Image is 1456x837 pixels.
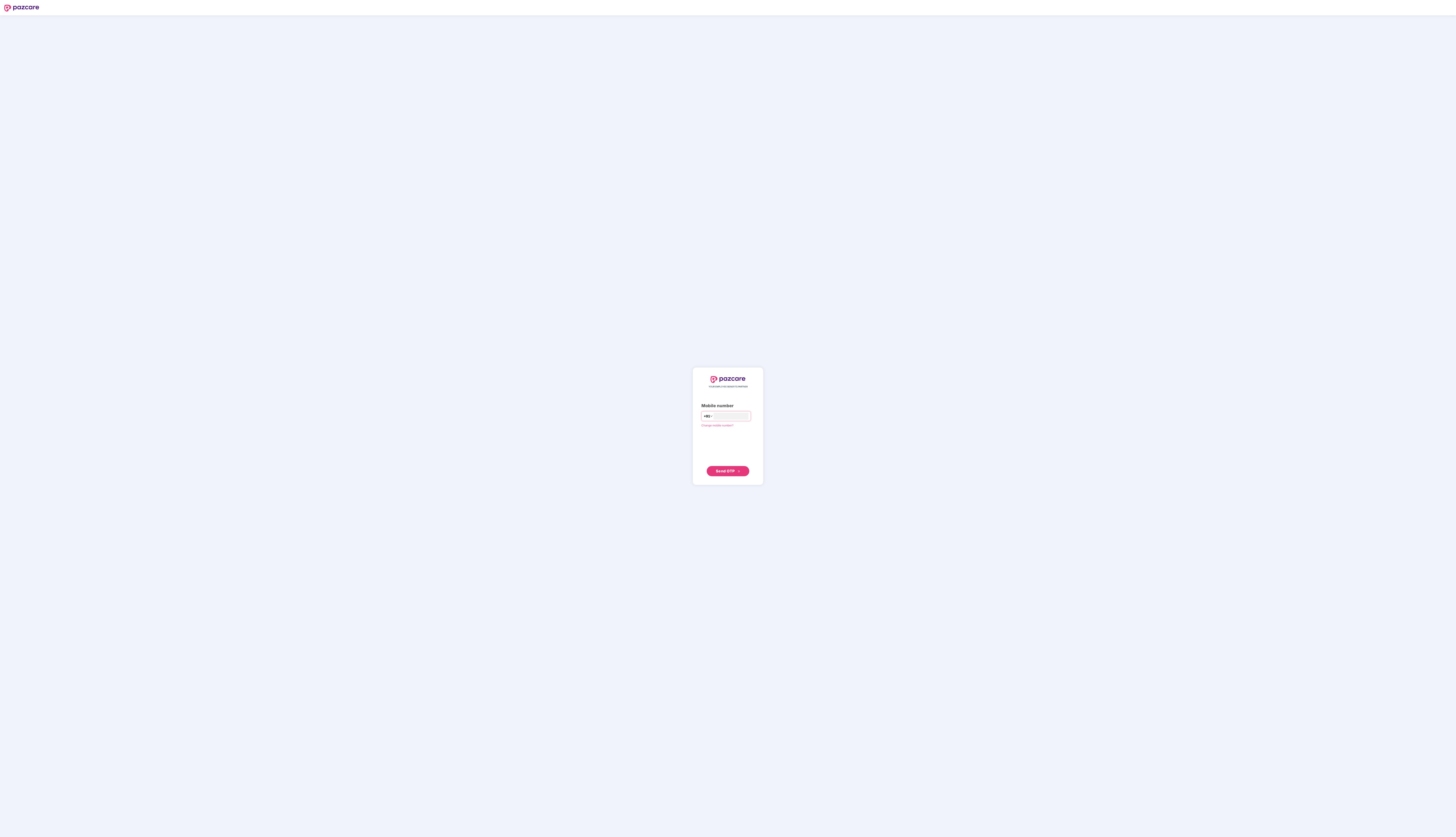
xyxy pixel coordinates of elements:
[707,466,749,476] button: Send OTPdouble-right
[4,5,39,12] img: logo
[738,470,740,473] span: double-right
[704,414,710,419] span: +91
[701,403,755,409] div: Mobile number
[711,376,745,383] img: logo
[710,415,713,417] span: down
[716,469,735,473] span: Send OTP
[709,385,748,388] span: YOUR EMPLOYEE BENEFITS PARTNER
[701,424,734,427] a: Change mobile number?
